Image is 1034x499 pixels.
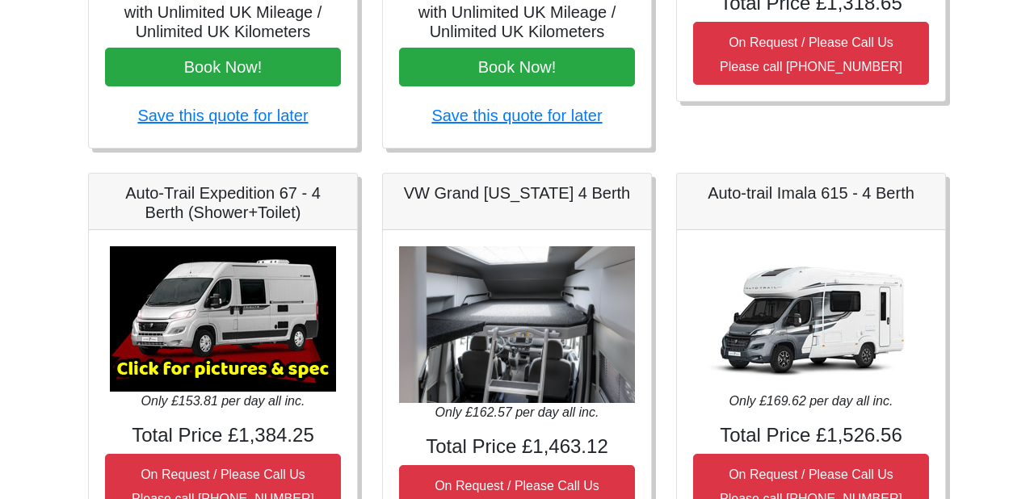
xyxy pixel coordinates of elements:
[720,36,902,73] small: On Request / Please Call Us Please call [PHONE_NUMBER]
[435,405,599,419] i: Only £162.57 per day all inc.
[693,424,929,447] h4: Total Price £1,526.56
[729,394,893,408] i: Only £169.62 per day all inc.
[105,424,341,447] h4: Total Price £1,384.25
[431,107,602,124] a: Save this quote for later
[399,48,635,86] button: Book Now!
[399,183,635,203] h5: VW Grand [US_STATE] 4 Berth
[141,394,305,408] i: Only £153.81 per day all inc.
[693,22,929,85] button: On Request / Please Call UsPlease call [PHONE_NUMBER]
[110,246,336,392] img: Auto-Trail Expedition 67 - 4 Berth (Shower+Toilet)
[399,2,635,41] h5: with Unlimited UK Mileage / Unlimited UK Kilometers
[137,107,308,124] a: Save this quote for later
[105,183,341,222] h5: Auto-Trail Expedition 67 - 4 Berth (Shower+Toilet)
[698,246,924,392] img: Auto-trail Imala 615 - 4 Berth
[399,246,635,404] img: VW Grand California 4 Berth
[105,2,341,41] h5: with Unlimited UK Mileage / Unlimited UK Kilometers
[105,48,341,86] button: Book Now!
[399,435,635,459] h4: Total Price £1,463.12
[693,183,929,203] h5: Auto-trail Imala 615 - 4 Berth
